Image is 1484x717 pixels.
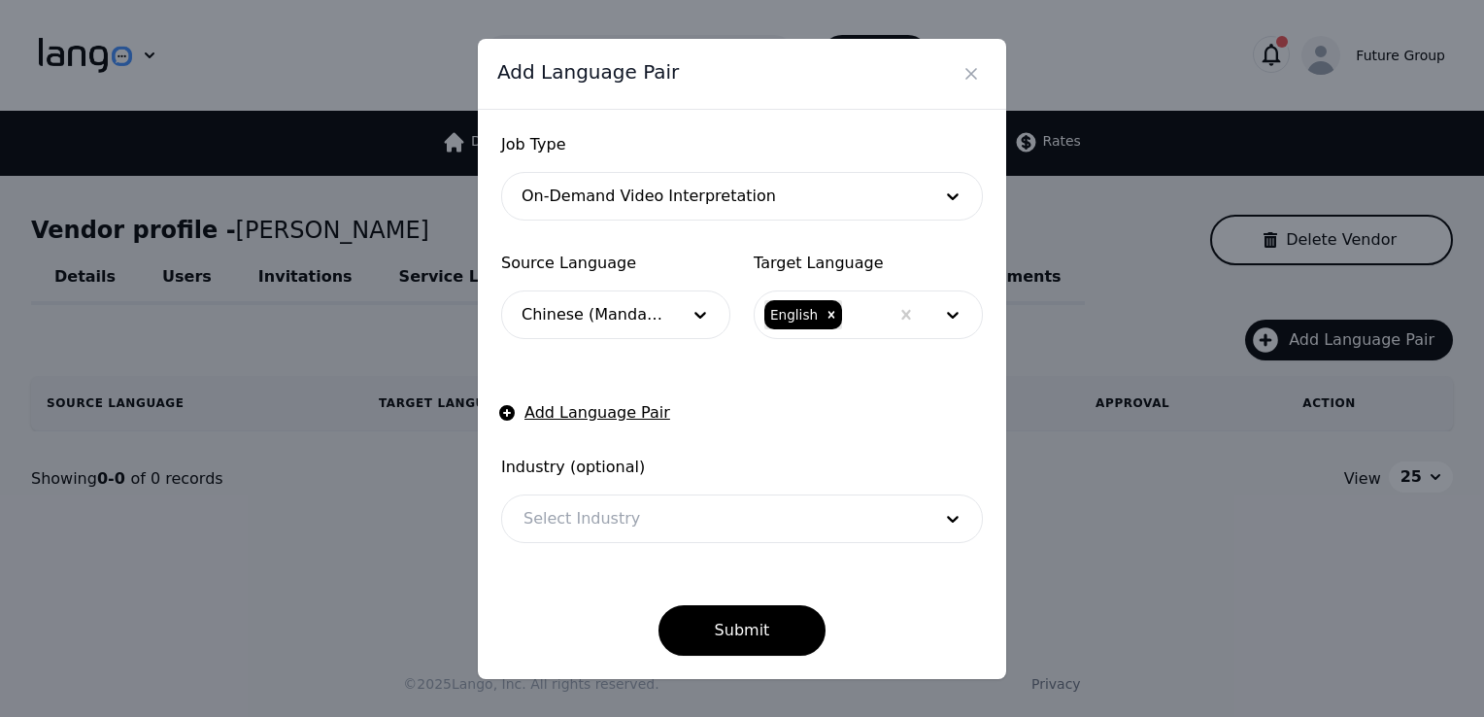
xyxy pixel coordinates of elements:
[501,252,730,275] span: Source Language
[501,456,983,479] span: Industry (optional)
[501,401,670,425] button: Add Language Pair
[754,252,983,275] span: Target Language
[658,605,826,656] button: Submit
[821,300,842,329] div: Remove English
[501,133,983,156] span: Job Type
[497,58,679,85] span: Add Language Pair
[764,300,821,329] div: English
[956,58,987,89] button: Close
